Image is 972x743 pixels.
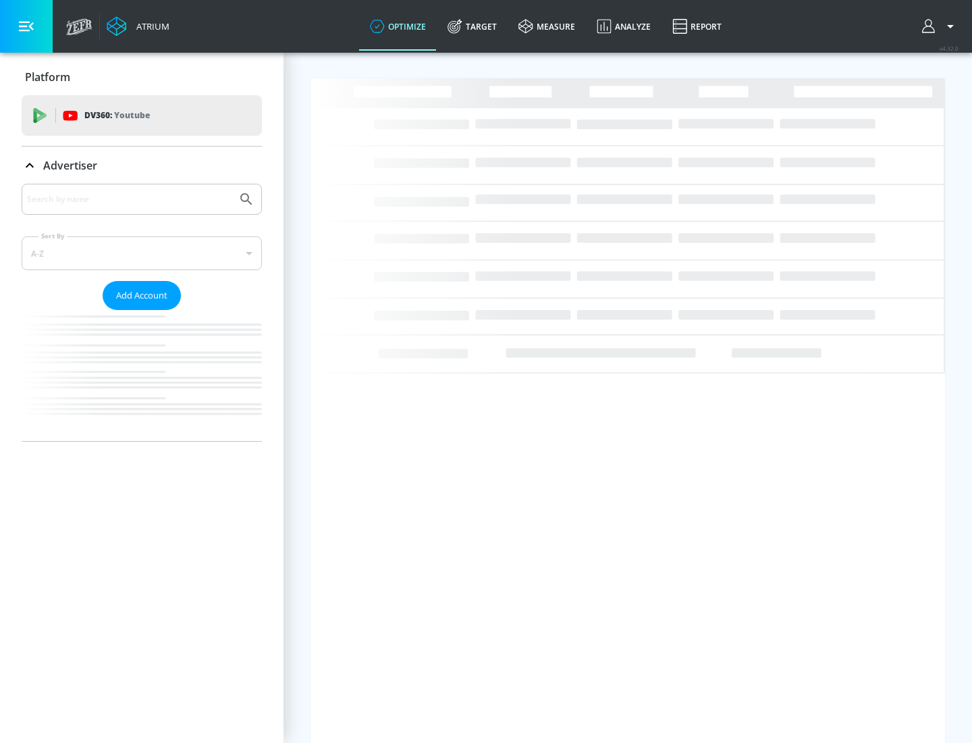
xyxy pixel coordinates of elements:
[661,2,732,51] a: Report
[38,232,67,240] label: Sort By
[131,20,169,32] div: Atrium
[940,45,959,52] span: v 4.32.0
[22,147,262,184] div: Advertiser
[22,58,262,96] div: Platform
[27,190,232,208] input: Search by name
[22,95,262,136] div: DV360: Youtube
[359,2,437,51] a: optimize
[103,281,181,310] button: Add Account
[25,70,70,84] p: Platform
[22,236,262,270] div: A-Z
[586,2,661,51] a: Analyze
[22,184,262,441] div: Advertiser
[43,158,97,173] p: Advertiser
[22,310,262,441] nav: list of Advertiser
[84,108,150,123] p: DV360:
[107,16,169,36] a: Atrium
[437,2,508,51] a: Target
[116,288,167,303] span: Add Account
[114,108,150,122] p: Youtube
[508,2,586,51] a: measure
